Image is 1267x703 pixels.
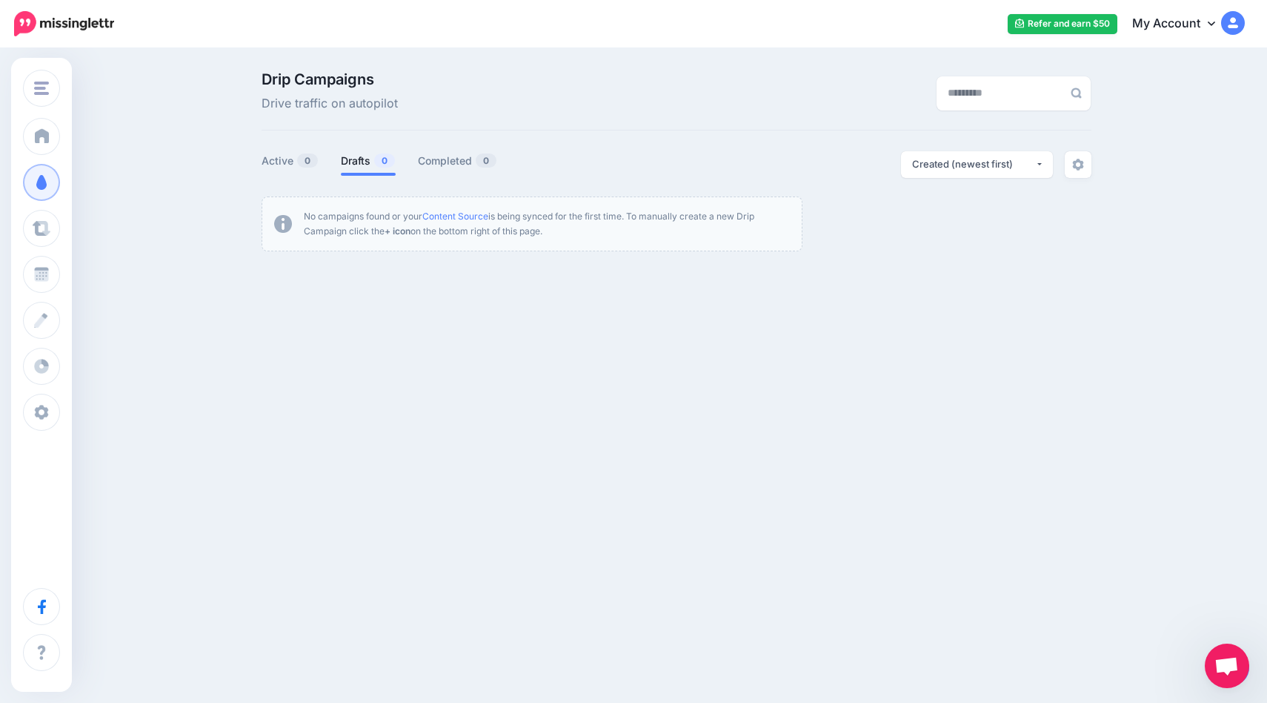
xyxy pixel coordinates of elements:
div: Open de chat [1205,644,1249,688]
div: Created (newest first) [912,157,1035,171]
a: Completed0 [418,152,497,170]
p: No campaigns found or your is being synced for the first time. To manually create a new Drip Camp... [304,209,790,239]
span: Drip Campaigns [262,72,398,87]
span: 0 [476,154,496,168]
img: search-grey-6.png [1071,88,1082,99]
img: settings-grey.png [1072,159,1084,171]
a: My Account [1117,6,1245,42]
button: Created (newest first) [901,151,1053,178]
img: menu.png [34,82,49,95]
b: + icon [385,225,410,237]
a: Refer and earn $50 [1008,14,1117,34]
a: Content Source [422,211,488,222]
a: Active0 [262,152,319,170]
img: Missinglettr [14,11,114,36]
img: info-circle-grey.png [274,215,292,233]
a: Drafts0 [341,152,396,170]
span: 0 [374,154,395,168]
span: Drive traffic on autopilot [262,94,398,113]
span: 0 [297,154,318,168]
